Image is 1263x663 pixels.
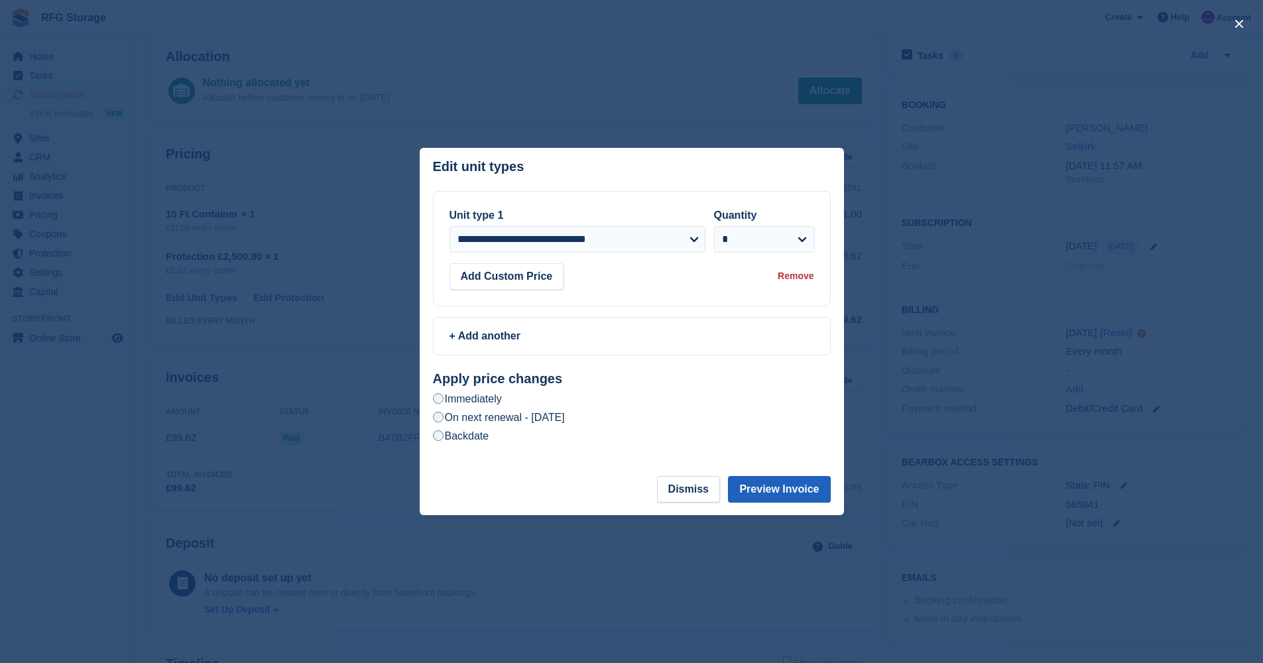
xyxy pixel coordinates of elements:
input: On next renewal - [DATE] [433,412,444,422]
div: Remove [778,269,813,283]
strong: Apply price changes [433,371,563,386]
div: + Add another [450,328,814,344]
button: Preview Invoice [728,476,830,503]
input: Backdate [433,430,444,441]
button: close [1229,13,1250,34]
input: Immediately [433,393,444,404]
p: Edit unit types [433,159,524,174]
label: Unit type 1 [450,210,504,221]
button: Add Custom Price [450,263,564,290]
label: On next renewal - [DATE] [433,410,565,424]
label: Quantity [714,210,757,221]
label: Immediately [433,392,502,406]
label: Backdate [433,429,489,443]
button: Dismiss [657,476,720,503]
a: + Add another [433,317,831,355]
